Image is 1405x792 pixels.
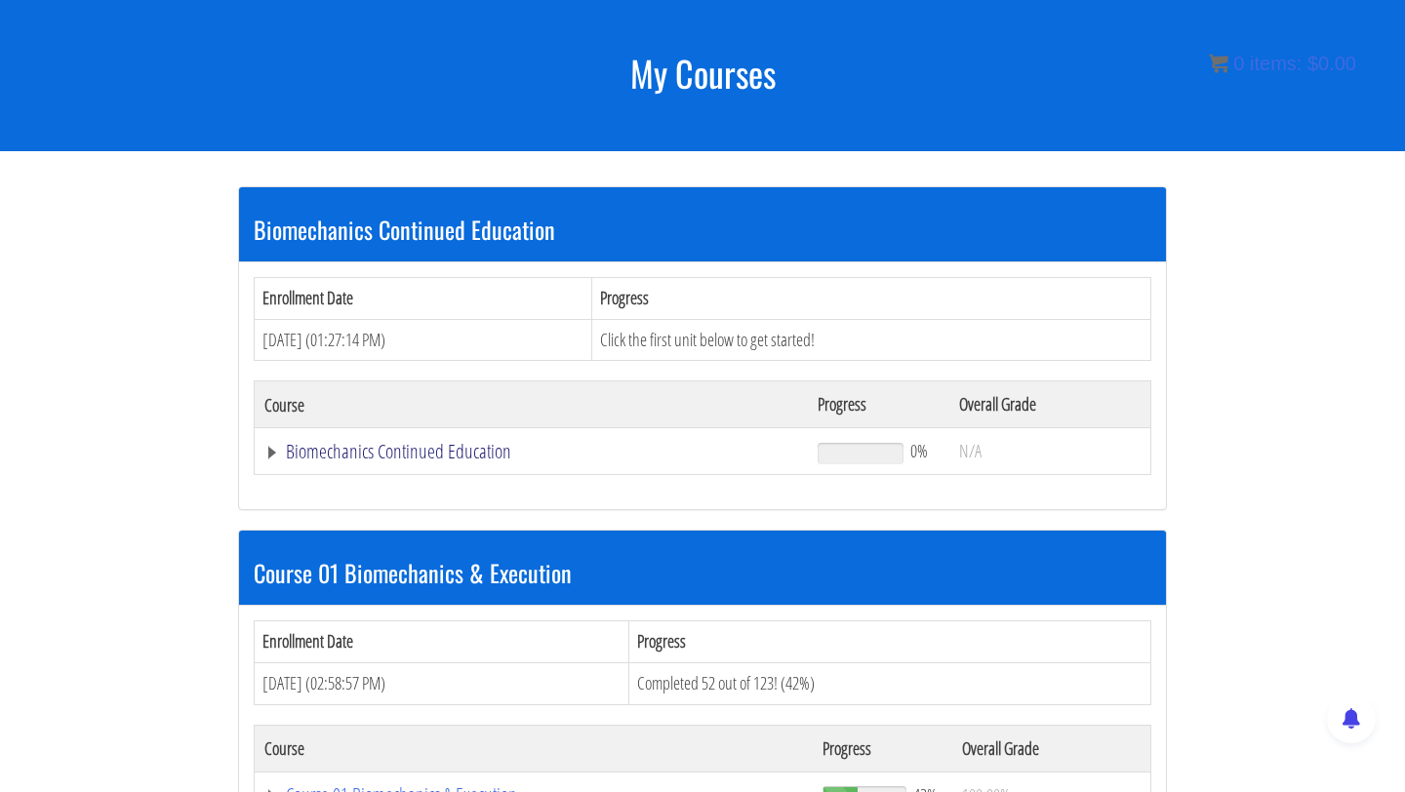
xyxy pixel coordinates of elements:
[808,381,949,428] th: Progress
[255,662,629,704] td: [DATE] (02:58:57 PM)
[591,319,1150,361] td: Click the first unit below to get started!
[264,442,798,461] a: Biomechanics Continued Education
[1233,53,1244,74] span: 0
[949,428,1150,475] td: N/A
[952,725,1151,772] th: Overall Grade
[629,621,1151,663] th: Progress
[1307,53,1356,74] bdi: 0.00
[255,277,592,319] th: Enrollment Date
[910,440,928,461] span: 0%
[591,277,1150,319] th: Progress
[255,725,813,772] th: Course
[254,560,1151,585] h3: Course 01 Biomechanics & Execution
[949,381,1150,428] th: Overall Grade
[1209,53,1356,74] a: 0 items: $0.00
[629,662,1151,704] td: Completed 52 out of 123! (42%)
[1250,53,1302,74] span: items:
[813,725,952,772] th: Progress
[255,621,629,663] th: Enrollment Date
[254,217,1151,242] h3: Biomechanics Continued Education
[255,319,592,361] td: [DATE] (01:27:14 PM)
[1307,53,1318,74] span: $
[1209,54,1228,73] img: icon11.png
[255,381,808,428] th: Course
